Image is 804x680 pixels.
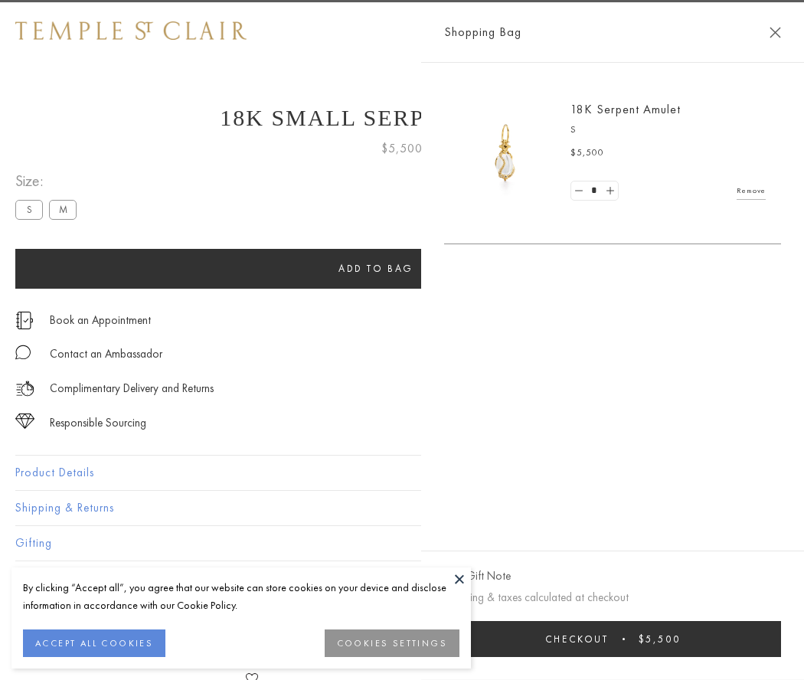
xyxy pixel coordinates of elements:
[338,262,413,275] span: Add to bag
[639,633,681,646] span: $5,500
[381,139,423,159] span: $5,500
[15,526,789,561] button: Gifting
[602,181,617,201] a: Set quantity to 2
[444,567,511,586] button: Add Gift Note
[15,491,789,525] button: Shipping & Returns
[444,588,781,607] p: Shipping & taxes calculated at checkout
[444,621,781,657] button: Checkout $5,500
[15,21,247,40] img: Temple St. Clair
[570,145,604,161] span: $5,500
[50,345,162,364] div: Contact an Ambassador
[545,633,609,646] span: Checkout
[325,629,459,657] button: COOKIES SETTINGS
[15,379,34,398] img: icon_delivery.svg
[23,629,165,657] button: ACCEPT ALL COOKIES
[737,182,766,199] a: Remove
[770,27,781,38] button: Close Shopping Bag
[15,345,31,360] img: MessageIcon-01_2.svg
[570,123,766,138] p: S
[49,200,77,219] label: M
[15,168,83,194] span: Size:
[15,200,43,219] label: S
[23,579,459,614] div: By clicking “Accept all”, you agree that our website can store cookies on your device and disclos...
[570,101,681,117] a: 18K Serpent Amulet
[571,181,587,201] a: Set quantity to 0
[15,249,737,289] button: Add to bag
[15,312,34,329] img: icon_appointment.svg
[50,379,214,398] p: Complimentary Delivery and Returns
[459,107,551,199] img: P51836-E11SERPPV
[15,456,789,490] button: Product Details
[15,414,34,429] img: icon_sourcing.svg
[444,22,521,42] span: Shopping Bag
[15,105,789,131] h1: 18K Small Serpent Amulet
[50,414,146,433] div: Responsible Sourcing
[50,312,151,329] a: Book an Appointment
